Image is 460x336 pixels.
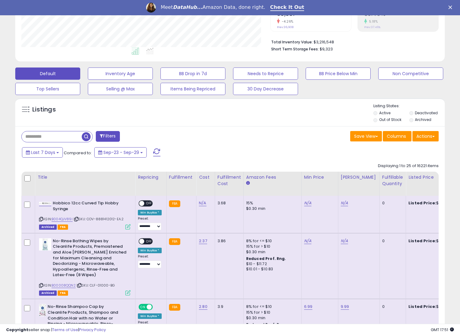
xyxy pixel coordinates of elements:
[79,327,106,333] a: Privacy Policy
[199,238,207,244] a: 2.37
[217,238,239,244] div: 3.86
[138,174,164,181] div: Repricing
[39,290,57,296] span: Listings that have been deleted from Seller Central
[415,110,438,115] label: Deactivated
[271,39,313,45] b: Total Inventory Value:
[53,200,127,213] b: Hobbico 12cc Curved Tip Hobby Syringe
[408,238,436,244] b: Listed Price:
[415,117,431,122] label: Archived
[246,238,297,244] div: 8% for <= $10
[270,4,304,11] a: Check It Out
[58,225,68,230] span: FBA
[169,200,180,207] small: FBA
[379,117,401,122] label: Out of Stock
[199,200,206,206] a: N/A
[58,290,68,296] span: FBA
[383,131,411,141] button: Columns
[304,200,311,206] a: N/A
[382,200,401,206] div: 0
[38,174,133,181] div: Title
[15,68,80,80] button: Default
[246,200,297,206] div: 15%
[77,283,115,288] span: | SKU: CLF-01000-BG
[74,217,124,221] span: | SKU: COV-8881412012-EA.2
[246,304,297,309] div: 8% for <= $10
[246,206,297,211] div: $0.30 min
[169,304,180,311] small: FBA
[364,25,380,29] small: Prev: 37.46%
[217,200,239,206] div: 3.68
[31,149,55,155] span: Last 7 Days
[103,149,139,155] span: Sep-23 - Sep-29
[173,4,203,10] i: DataHub...
[199,174,212,181] div: Cost
[39,238,51,250] img: 319azJ3ftXL._SL40_.jpg
[271,38,434,45] li: $3,216,548
[382,174,403,187] div: Fulfillable Quantity
[138,210,162,215] div: Win BuyBox *
[246,174,299,181] div: Amazon Fees
[144,201,154,206] span: OFF
[39,225,57,230] span: Listings that have been deleted from Seller Central
[350,131,382,141] button: Save View
[138,248,162,253] div: Win BuyBox *
[139,305,147,310] span: ON
[22,147,63,158] button: Last 7 Days
[52,283,76,288] a: B00008QQN2
[53,238,127,279] b: No-Rinse Bathing Wipes by Cleanlife Products, Premoistened and Aloe [PERSON_NAME] Enriched for Ma...
[233,68,298,80] button: Needs to Reprice
[304,304,313,310] a: 6.99
[408,238,459,244] div: $9.99
[412,131,439,141] button: Actions
[199,304,207,310] a: 2.80
[367,19,378,24] small: 5.18%
[160,83,225,95] button: Items Being Repriced
[408,304,459,309] div: $9.99
[161,4,265,10] div: Meet Amazon Data, done right.
[379,110,390,115] label: Active
[64,150,92,156] span: Compared to:
[246,267,297,272] div: $10.01 - $10.83
[138,313,162,319] div: Win BuyBox *
[304,174,336,181] div: Min Price
[152,305,162,310] span: OFF
[32,105,56,114] h5: Listings
[217,304,239,309] div: 3.9
[88,83,153,95] button: Selling @ Max
[169,238,180,245] small: FBA
[304,238,311,244] a: N/A
[408,200,436,206] b: Listed Price:
[408,304,436,309] b: Listed Price:
[378,163,439,169] div: Displaying 1 to 25 of 16221 items
[431,327,454,333] span: 2025-10-7 17:51 GMT
[39,200,131,229] div: ASIN:
[280,19,293,24] small: -4.26%
[88,68,153,80] button: Inventory Age
[144,239,154,244] span: OFF
[341,304,349,310] a: 9.99
[52,217,73,222] a: B004QJV89I
[246,310,297,315] div: 15% for > $10
[169,174,194,181] div: Fulfillment
[277,25,293,29] small: Prev: 36,908
[271,46,319,52] b: Short Term Storage Fees:
[217,174,241,187] div: Fulfillment Cost
[138,254,162,268] div: Preset:
[320,46,333,52] span: $9,323
[341,174,377,181] div: [PERSON_NAME]
[94,147,147,158] button: Sep-23 - Sep-29
[246,181,250,186] small: Amazon Fees.
[146,3,156,13] img: Profile image for Georgie
[306,68,371,80] button: BB Price Below Min
[382,238,401,244] div: 0
[138,217,162,230] div: Preset:
[408,200,459,206] div: $5.99
[96,131,120,142] button: Filters
[39,202,51,205] img: 21S94sFuCOL._SL40_.jpg
[39,238,131,295] div: ASIN:
[246,315,297,321] div: $0.30 min
[246,249,297,255] div: $0.30 min
[15,83,80,95] button: Top Sellers
[378,68,443,80] button: Non Competitive
[246,244,297,249] div: 15% for > $10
